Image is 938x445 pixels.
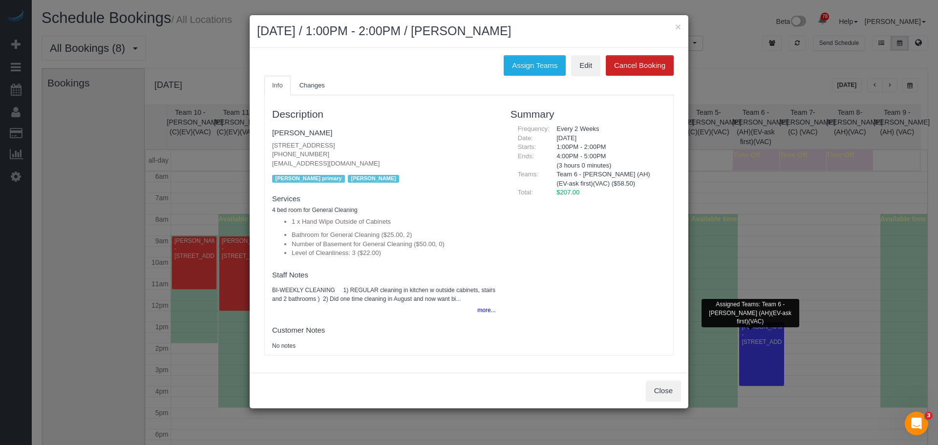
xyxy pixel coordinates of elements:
[272,141,496,169] p: [STREET_ADDRESS] [PHONE_NUMBER] [EMAIL_ADDRESS][DOMAIN_NAME]
[299,82,325,89] span: Changes
[272,326,496,335] h4: Customer Notes
[556,189,579,196] span: $207.00
[272,286,496,303] pre: BI-WEEKLY CLEANING 1) REGULAR cleaning in kitchen w outside cabinets, stairs and 2 bathrooms ) 2)...
[549,152,666,170] div: 4:00PM - 5:00PM (3 hours 0 minutes)
[504,55,566,76] button: Assign Teams
[292,76,333,96] a: Changes
[549,134,666,143] div: [DATE]
[549,125,666,134] div: Every 2 Weeks
[511,108,666,120] h3: Summary
[549,143,666,152] div: 1:00PM - 2:00PM
[272,271,496,279] h4: Staff Notes
[292,217,496,227] li: 1 x Hand Wipe Outside of Cabinets
[518,170,538,178] span: Teams:
[702,299,799,327] div: Assigned Teams: Team 6 - [PERSON_NAME] (AH)(EV-ask first)(VAC)
[272,82,283,89] span: Info
[272,175,345,183] span: [PERSON_NAME] primary
[518,189,533,196] span: Total:
[272,108,496,120] h3: Description
[925,412,933,420] span: 3
[272,195,496,203] h4: Services
[518,143,536,150] span: Starts:
[272,342,496,350] pre: No notes
[606,55,674,76] button: Cancel Booking
[257,22,681,40] h2: [DATE] / 1:00PM - 2:00PM / [PERSON_NAME]
[905,412,928,435] iframe: Intercom live chat
[556,170,659,188] li: Team 6 - [PERSON_NAME] (AH)(EV-ask first)(VAC) ($58.50)
[292,240,496,249] li: Number of Basement for General Cleaning ($50.00, 0)
[518,134,533,142] span: Date:
[675,21,681,32] button: ×
[571,55,600,76] a: Edit
[348,175,399,183] span: [PERSON_NAME]
[646,381,681,401] button: Close
[272,207,496,213] h5: 4 bed room for General Cleaning
[264,76,291,96] a: Info
[272,128,332,137] a: [PERSON_NAME]
[292,249,496,258] li: Level of Cleanliness: 3 ($22.00)
[518,152,534,160] span: Ends:
[471,303,495,318] button: more...
[518,125,550,132] span: Frequency:
[292,231,496,240] li: Bathroom for General Cleaning ($25.00, 2)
